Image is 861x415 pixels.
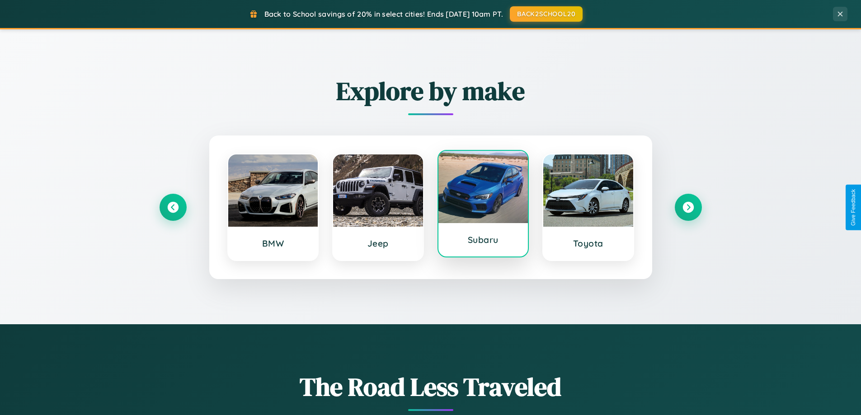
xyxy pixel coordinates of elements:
[850,189,856,226] div: Give Feedback
[342,238,414,249] h3: Jeep
[447,234,519,245] h3: Subaru
[264,9,503,19] span: Back to School savings of 20% in select cities! Ends [DATE] 10am PT.
[510,6,583,22] button: BACK2SCHOOL20
[160,74,702,108] h2: Explore by make
[552,238,624,249] h3: Toyota
[237,238,309,249] h3: BMW
[160,369,702,404] h1: The Road Less Traveled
